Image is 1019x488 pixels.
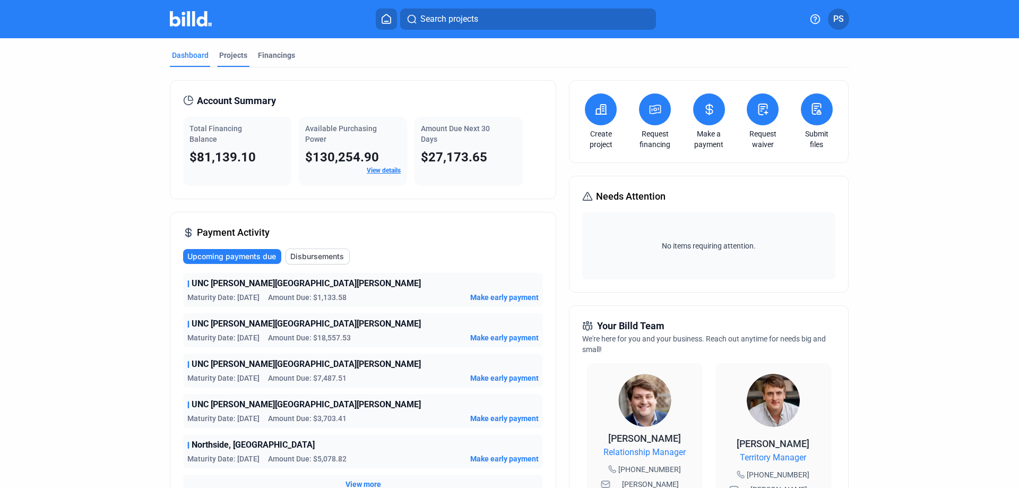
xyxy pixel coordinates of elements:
button: Make early payment [470,453,539,464]
span: Territory Manager [740,451,806,464]
span: Amount Due: $3,703.41 [268,413,347,424]
span: Needs Attention [596,189,666,204]
button: Make early payment [470,413,539,424]
span: UNC [PERSON_NAME][GEOGRAPHIC_DATA][PERSON_NAME] [192,277,421,290]
span: Amount Due: $18,557.53 [268,332,351,343]
span: $27,173.65 [421,150,487,165]
span: PS [833,13,844,25]
span: UNC [PERSON_NAME][GEOGRAPHIC_DATA][PERSON_NAME] [192,358,421,371]
button: Search projects [400,8,656,30]
span: UNC [PERSON_NAME][GEOGRAPHIC_DATA][PERSON_NAME] [192,398,421,411]
a: Request waiver [744,129,781,150]
span: Your Billd Team [597,319,664,333]
a: Request financing [636,129,673,150]
a: View details [367,167,401,174]
span: Total Financing Balance [189,124,242,143]
span: [PHONE_NUMBER] [747,469,809,480]
span: [PERSON_NAME] [737,438,809,449]
span: UNC [PERSON_NAME][GEOGRAPHIC_DATA][PERSON_NAME] [192,318,421,330]
span: Maturity Date: [DATE] [187,413,260,424]
span: Maturity Date: [DATE] [187,373,260,383]
button: Make early payment [470,373,539,383]
a: Create project [582,129,619,150]
span: Maturity Date: [DATE] [187,453,260,464]
span: $81,139.10 [189,150,256,165]
span: Amount Due: $7,487.51 [268,373,347,383]
img: Relationship Manager [618,374,671,427]
span: [PHONE_NUMBER] [618,464,681,475]
button: Make early payment [470,292,539,303]
button: Upcoming payments due [183,249,281,264]
span: Account Summary [197,93,276,108]
a: Make a payment [690,129,728,150]
span: Amount Due: $1,133.58 [268,292,347,303]
a: Submit files [798,129,835,150]
span: Available Purchasing Power [305,124,377,143]
span: Search projects [420,13,478,25]
span: We're here for you and your business. Reach out anytime for needs big and small! [582,335,826,354]
span: Northside, [GEOGRAPHIC_DATA] [192,439,315,451]
span: [PERSON_NAME] [608,433,681,444]
span: Relationship Manager [603,446,686,459]
span: Disbursements [290,251,344,262]
button: Make early payment [470,332,539,343]
span: $130,254.90 [305,150,379,165]
span: Maturity Date: [DATE] [187,332,260,343]
span: Upcoming payments due [187,251,276,262]
img: Billd Company Logo [170,11,212,27]
span: Payment Activity [197,225,270,240]
div: Financings [258,50,295,61]
span: Maturity Date: [DATE] [187,292,260,303]
button: Disbursements [286,249,350,264]
div: Dashboard [172,50,209,61]
span: Amount Due Next 30 Days [421,124,490,143]
div: Projects [219,50,247,61]
button: PS [828,8,849,30]
span: No items requiring attention. [586,241,831,251]
span: Amount Due: $5,078.82 [268,453,347,464]
img: Territory Manager [747,374,800,427]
